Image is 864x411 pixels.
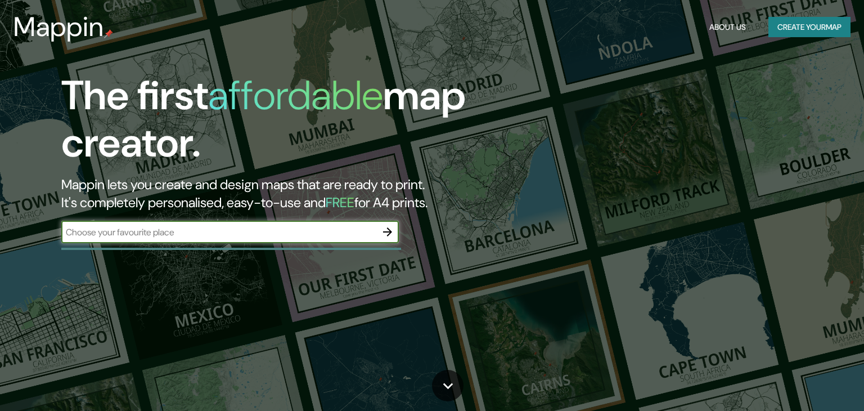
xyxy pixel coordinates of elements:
[13,11,104,43] h3: Mappin
[768,17,850,38] button: Create yourmap
[326,194,354,211] h5: FREE
[208,69,383,122] h1: affordable
[61,226,376,239] input: Choose your favourite place
[705,17,750,38] button: About Us
[104,29,113,38] img: mappin-pin
[61,176,493,212] h2: Mappin lets you create and design maps that are ready to print. It's completely personalised, eas...
[61,72,493,176] h1: The first map creator.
